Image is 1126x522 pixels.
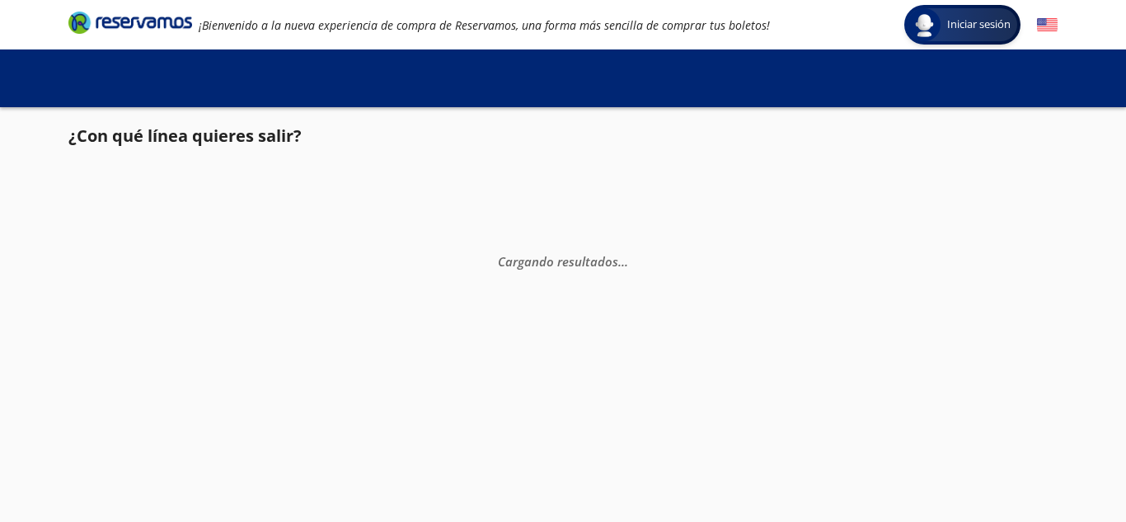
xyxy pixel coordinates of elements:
[622,252,625,269] span: .
[199,17,770,33] em: ¡Bienvenido a la nueva experiencia de compra de Reservamos, una forma más sencilla de comprar tus...
[1037,15,1058,35] button: English
[618,252,622,269] span: .
[68,10,192,40] a: Brand Logo
[68,10,192,35] i: Brand Logo
[941,16,1017,33] span: Iniciar sesión
[625,252,628,269] span: .
[68,124,302,148] p: ¿Con qué línea quieres salir?
[498,252,628,269] em: Cargando resultados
